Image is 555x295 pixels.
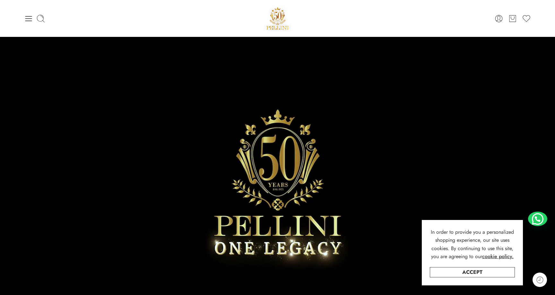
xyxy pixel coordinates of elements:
[494,14,503,23] a: Login / Register
[522,14,531,23] a: Wishlist
[264,5,291,32] img: Pellini
[430,267,515,277] a: Accept
[264,5,291,32] a: Pellini -
[482,252,514,261] a: cookie policy.
[508,14,517,23] a: Cart
[431,228,514,260] span: In order to provide you a personalized shopping experience, our site uses cookies. By continuing ...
